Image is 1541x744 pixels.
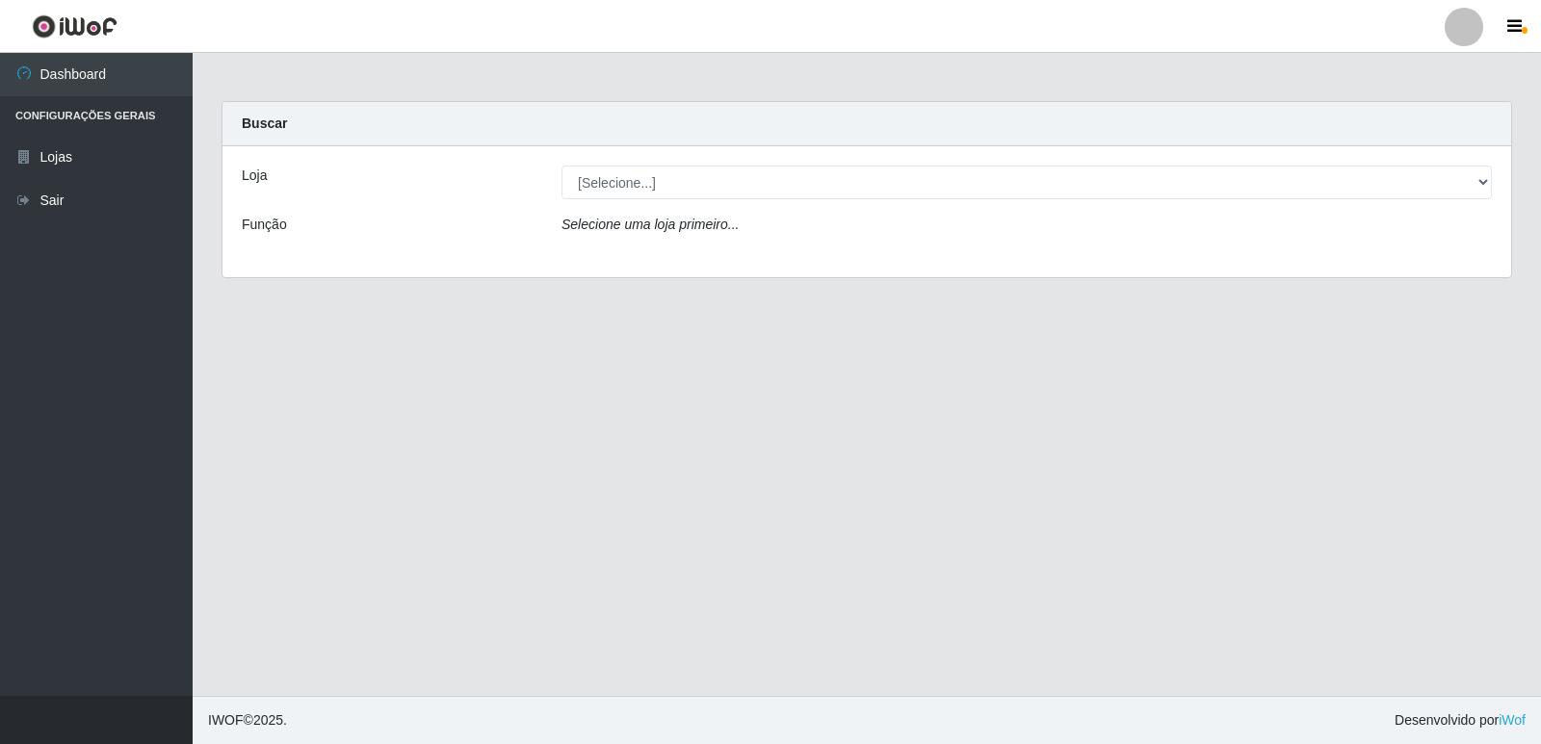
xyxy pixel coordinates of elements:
img: CoreUI Logo [32,14,118,38]
label: Função [242,215,287,235]
i: Selecione uma loja primeiro... [562,217,739,232]
a: iWof [1499,712,1526,728]
span: IWOF [208,712,244,728]
span: Desenvolvido por [1395,710,1526,731]
label: Loja [242,166,267,186]
span: © 2025 . [208,710,287,731]
strong: Buscar [242,115,287,131]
